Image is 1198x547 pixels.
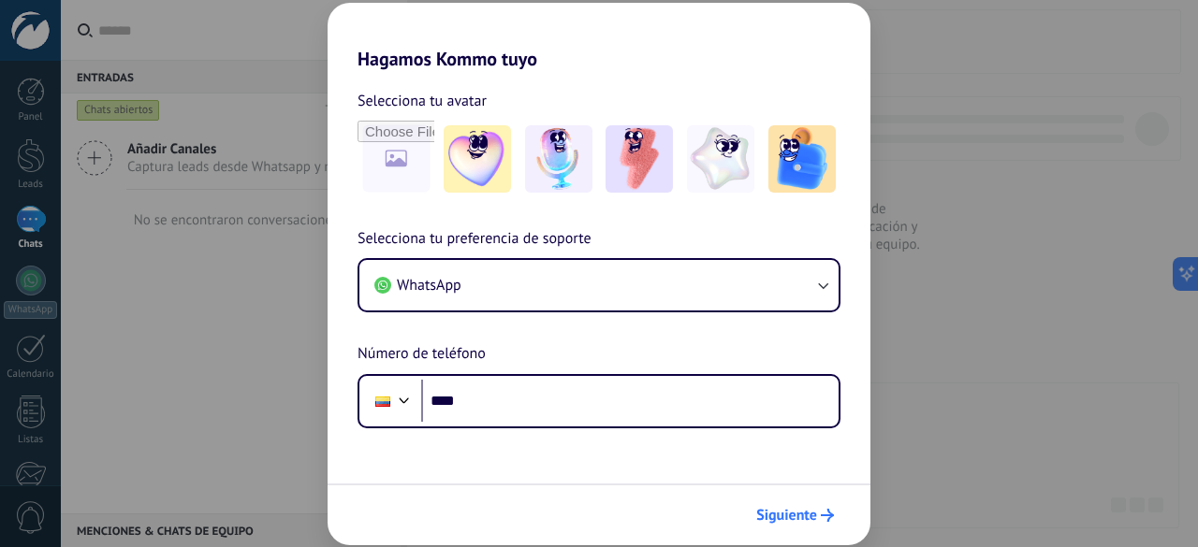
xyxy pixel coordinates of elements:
[748,499,842,531] button: Siguiente
[768,125,836,193] img: -5.jpeg
[687,125,754,193] img: -4.jpeg
[328,3,870,70] h2: Hagamos Kommo tuyo
[358,89,487,113] span: Selecciona tu avatar
[606,125,673,193] img: -3.jpeg
[756,509,817,522] span: Siguiente
[444,125,511,193] img: -1.jpeg
[525,125,592,193] img: -2.jpeg
[365,381,401,421] div: Ecuador: + 593
[359,260,839,310] button: WhatsApp
[358,342,486,367] span: Número de teléfono
[358,227,592,252] span: Selecciona tu preferencia de soporte
[397,276,461,295] span: WhatsApp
